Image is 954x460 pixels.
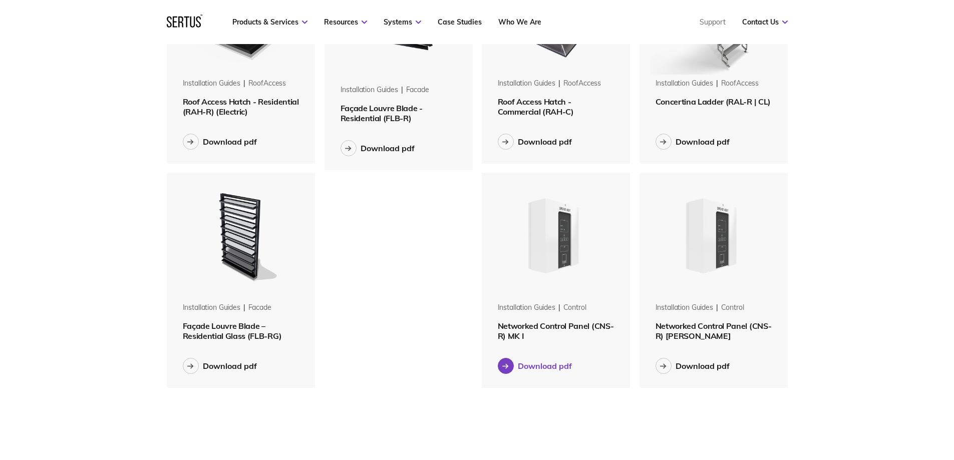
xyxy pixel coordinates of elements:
[248,303,271,313] div: facade
[498,321,614,341] span: Networked Control Panel (CNS-R) MK I
[656,358,730,374] button: Download pdf
[361,143,415,153] div: Download pdf
[183,321,282,341] span: Façade Louvre Blade – Residential Glass (FLB-RG)
[406,85,429,95] div: facade
[774,344,954,460] iframe: Chat Widget
[384,18,421,27] a: Systems
[203,137,257,147] div: Download pdf
[183,79,240,89] div: Installation Guides
[438,18,482,27] a: Case Studies
[341,103,423,123] span: Façade Louvre Blade - Residential (FLB-R)
[341,140,415,156] button: Download pdf
[498,358,572,374] button: Download pdf
[742,18,788,27] a: Contact Us
[183,358,257,374] button: Download pdf
[183,303,240,313] div: Installation Guides
[498,79,555,89] div: Installation Guides
[498,303,555,313] div: Installation Guides
[656,79,713,89] div: Installation Guides
[341,85,398,95] div: Installation Guides
[721,303,744,313] div: control
[676,361,730,371] div: Download pdf
[676,137,730,147] div: Download pdf
[324,18,367,27] a: Resources
[248,79,286,89] div: roofAccess
[656,303,713,313] div: Installation Guides
[183,134,257,150] button: Download pdf
[498,97,574,117] span: Roof Access Hatch - Commercial (RAH-C)
[183,97,299,117] span: Roof Access Hatch - Residential (RAH-R) (Electric)
[232,18,307,27] a: Products & Services
[656,97,771,107] span: Concertina Ladder (RAL-R | CL)
[518,361,572,371] div: Download pdf
[563,79,601,89] div: roofAccess
[721,79,759,89] div: roofAccess
[700,18,726,27] a: Support
[656,321,772,341] span: Networked Control Panel (CNS-R) [PERSON_NAME]
[203,361,257,371] div: Download pdf
[498,134,572,150] button: Download pdf
[518,137,572,147] div: Download pdf
[656,134,730,150] button: Download pdf
[563,303,586,313] div: control
[498,18,541,27] a: Who We Are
